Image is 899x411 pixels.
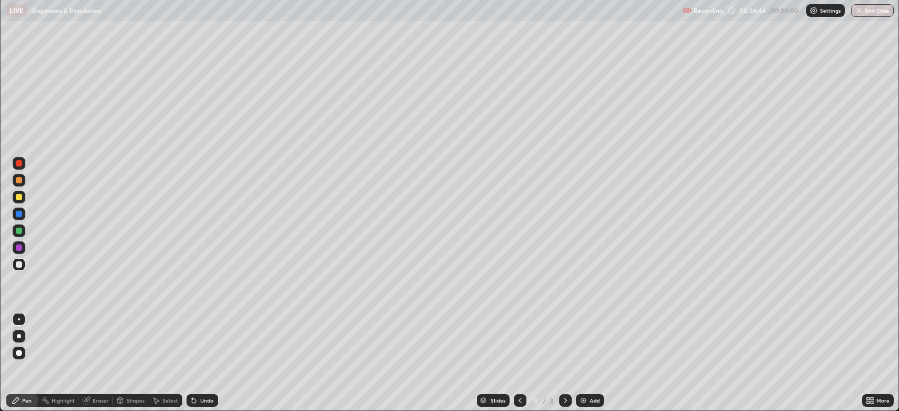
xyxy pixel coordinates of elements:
div: Eraser [93,398,109,403]
img: class-settings-icons [809,6,818,15]
img: recording.375f2c34.svg [683,6,691,15]
div: / [543,397,546,404]
p: Settings [820,8,841,13]
div: Shapes [126,398,144,403]
div: Select [162,398,178,403]
div: Undo [200,398,213,403]
p: Recording [693,7,723,15]
p: LIVE [9,6,24,15]
div: 3 [549,396,555,405]
div: Slides [491,398,505,403]
div: 3 [531,397,541,404]
p: Organisms & Population [31,6,101,15]
img: add-slide-button [579,396,588,405]
div: Add [590,398,600,403]
div: Highlight [52,398,75,403]
img: end-class-cross [855,6,863,15]
div: More [876,398,890,403]
button: End Class [851,4,894,17]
